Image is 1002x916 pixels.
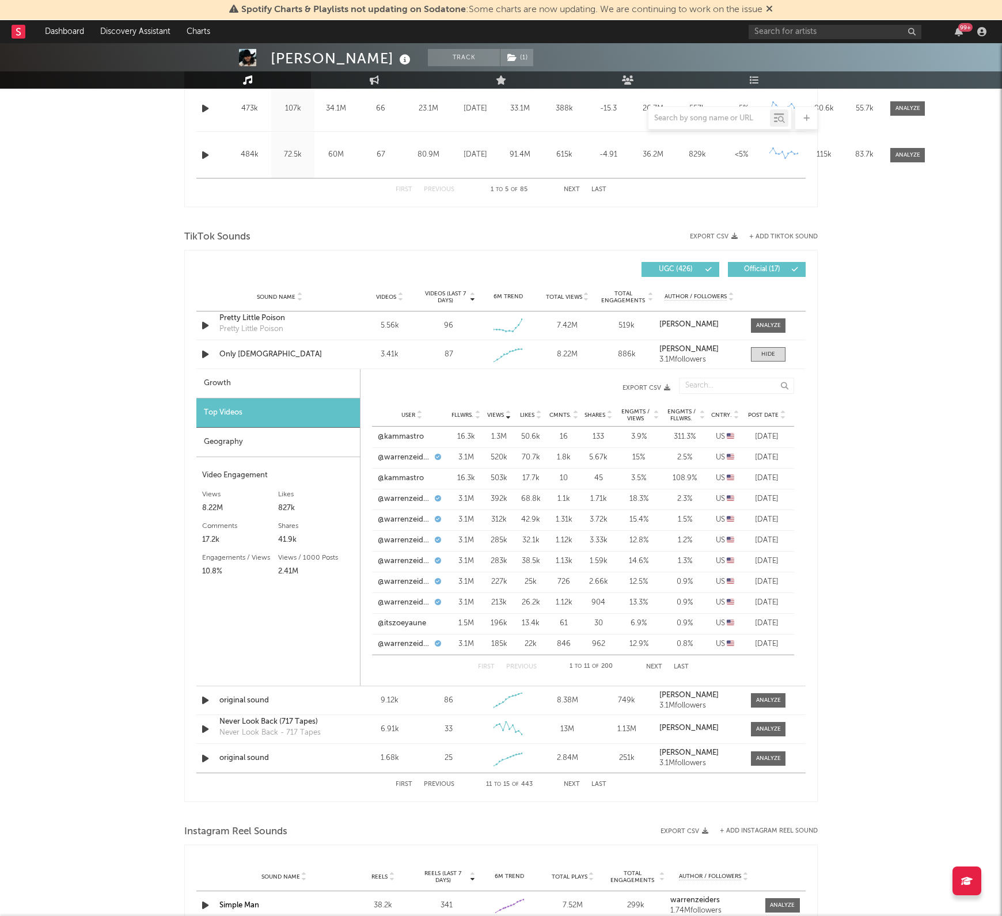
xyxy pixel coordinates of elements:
div: 68.8k [518,493,544,505]
a: @warrenzeiders [378,597,432,609]
div: US [711,576,739,588]
div: Pretty Little Poison [219,313,340,324]
div: 1.3 % [665,556,705,567]
div: 11 15 443 [477,778,541,792]
button: Export CSV [690,233,738,240]
div: 185k [486,638,512,650]
button: Previous [506,664,537,670]
span: UGC ( 426 ) [649,266,702,273]
div: 3.1M followers [659,356,739,364]
div: 108.9 % [665,473,705,484]
div: 17.2k [202,533,278,547]
div: Views [202,488,278,501]
div: 6.9 % [618,618,659,629]
span: Engmts / Views [618,408,652,422]
div: 0.9 % [665,597,705,609]
span: Author / Followers [665,293,727,301]
div: 14.6 % [618,556,659,567]
div: 299k [608,900,665,911]
div: 5.67k [584,452,613,463]
div: US [711,638,739,650]
div: 1.3M [486,431,512,443]
div: 10 [549,473,578,484]
div: 2.84M [541,752,594,764]
div: 557k [678,103,716,115]
span: : Some charts are now updating. We are continuing to work on the issue [241,5,762,14]
div: 2.3 % [665,493,705,505]
a: [PERSON_NAME] [659,724,739,732]
div: -15.3 [589,103,628,115]
button: Next [564,187,580,193]
span: Reels [371,873,388,880]
button: Previous [424,781,454,788]
div: 0.9 % [665,576,705,588]
div: 1.5 % [665,514,705,526]
strong: warrenzeiders [670,896,720,904]
div: 16.3k [451,473,480,484]
a: @itszoeyaune [378,618,426,629]
div: 3.1M [451,597,480,609]
button: Next [564,781,580,788]
div: 827k [278,501,354,515]
div: 15 % [618,452,659,463]
div: 15.4 % [618,514,659,526]
span: Total Plays [552,873,587,880]
div: [DATE] [745,431,788,443]
div: 2.66k [584,576,613,588]
div: 3.1M [451,576,480,588]
div: 1.13k [549,556,578,567]
div: 749k [600,695,654,706]
a: Never Look Back (717 Tapes) [219,716,340,728]
span: 🇺🇸 [727,578,734,586]
button: First [396,781,412,788]
div: 0.9 % [665,618,705,629]
div: 12.8 % [618,535,659,546]
div: 6M Trend [481,292,535,301]
span: Total Views [546,294,582,301]
span: 🇺🇸 [727,619,734,627]
a: original sound [219,695,340,706]
div: 45 [584,473,613,484]
button: + Add TikTok Sound [749,234,818,240]
button: Official(17) [728,262,806,277]
a: [PERSON_NAME] [659,321,739,329]
div: US [711,618,739,629]
input: Search... [679,378,794,394]
span: Videos [376,294,396,301]
div: 3.1M [451,493,480,505]
div: 1 5 85 [477,183,541,197]
span: User [401,412,415,419]
div: 80.6k [807,103,841,115]
div: [DATE] [745,452,788,463]
input: Search by song name or URL [648,114,770,123]
div: 22k [518,638,544,650]
a: @warrenzeiders [378,514,432,526]
div: 503k [486,473,512,484]
div: 23.1M [407,103,450,115]
a: @warrenzeiders [378,638,432,650]
a: @warrenzeiders [378,535,432,546]
button: Last [674,664,689,670]
a: Only [DEMOGRAPHIC_DATA] [219,349,340,360]
div: 3.33k [584,535,613,546]
div: 10.8% [202,565,278,579]
span: Instagram Reel Sounds [184,825,287,839]
span: ( 1 ) [500,49,534,66]
div: 25k [518,576,544,588]
button: UGC(426) [642,262,719,277]
div: 341 [418,900,475,911]
div: 99 + [958,23,973,32]
div: 1.8k [549,452,578,463]
div: 886k [600,349,654,360]
div: Engagements / Views [202,551,278,565]
span: 🇺🇸 [727,516,734,523]
div: 846 [549,638,578,650]
div: 36.2M [633,149,672,161]
span: Post Date [748,412,779,419]
div: 3.72k [584,514,613,526]
button: (1) [500,49,533,66]
div: 50.6k [518,431,544,443]
span: to [496,187,503,192]
div: 12.9 % [618,638,659,650]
